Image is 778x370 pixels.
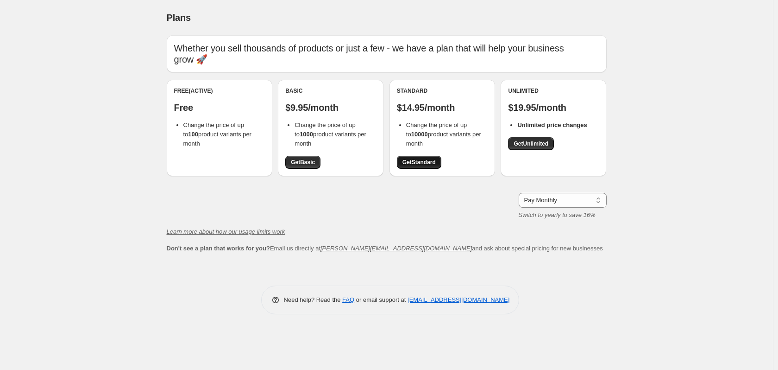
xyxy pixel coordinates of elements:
[397,156,441,169] a: GetStandard
[402,159,436,166] span: Get Standard
[411,131,428,138] b: 10000
[188,131,198,138] b: 100
[174,43,599,65] p: Whether you sell thousands of products or just a few - we have a plan that will help your busines...
[517,121,587,128] b: Unlimited price changes
[320,245,472,252] a: [PERSON_NAME][EMAIL_ADDRESS][DOMAIN_NAME]
[285,156,320,169] a: GetBasic
[514,140,548,147] span: Get Unlimited
[342,296,354,303] a: FAQ
[167,228,285,235] a: Learn more about how our usage limits work
[397,102,488,113] p: $14.95/month
[408,296,509,303] a: [EMAIL_ADDRESS][DOMAIN_NAME]
[300,131,313,138] b: 1000
[291,159,315,166] span: Get Basic
[397,87,488,95] div: Standard
[167,245,603,252] span: Email us directly at and ask about special pricing for new businesses
[519,211,596,218] i: Switch to yearly to save 16%
[174,102,265,113] p: Free
[285,87,376,95] div: Basic
[508,102,599,113] p: $19.95/month
[174,87,265,95] div: Free (Active)
[354,296,408,303] span: or email support at
[167,13,191,23] span: Plans
[295,121,366,147] span: Change the price of up to product variants per month
[183,121,251,147] span: Change the price of up to product variants per month
[284,296,343,303] span: Need help? Read the
[508,87,599,95] div: Unlimited
[285,102,376,113] p: $9.95/month
[406,121,481,147] span: Change the price of up to product variants per month
[508,137,554,150] a: GetUnlimited
[167,245,270,252] b: Don't see a plan that works for you?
